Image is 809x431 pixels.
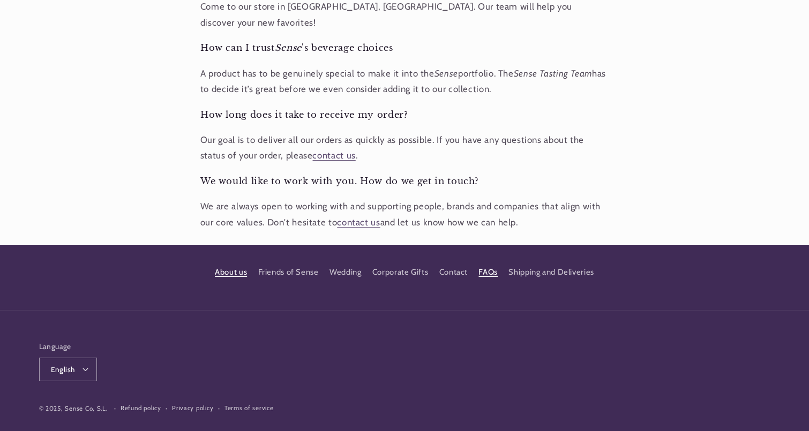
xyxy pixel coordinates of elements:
a: Shipping and Deliveries [508,262,594,282]
h4: How can I trust 's beverage choices [200,42,609,54]
a: Terms of service [224,403,274,413]
h4: How long does it take to receive my order? [200,109,609,120]
a: Corporate Gifts [372,262,428,282]
h4: We would like to work with you. How do we get in touch? [200,176,609,187]
span: portfolio. The [458,68,514,79]
a: FAQs [478,262,498,282]
em: Sense [435,68,458,79]
em: Sense [275,42,302,53]
p: Our goal is to deliver all our orders as quickly as possible. If you have any questions about the... [200,132,609,164]
a: Contact [439,262,468,282]
span: A product has to be genuinely special to make it into the [200,68,435,79]
a: About us [215,266,247,282]
a: contact us [337,217,380,228]
button: English [39,358,98,381]
a: Wedding [329,262,361,282]
p: We are always open to working with and supporting people, brands and companies that align with ou... [200,199,609,230]
span: English [51,364,75,375]
a: Friends of Sense [258,262,319,282]
a: Refund policy [121,403,161,413]
h2: Language [39,341,98,352]
em: Sense Tasting Team [514,68,592,79]
small: © 2025, Sense Co, S.L. [39,405,108,412]
a: Privacy policy [172,403,213,413]
a: contact us [312,150,355,161]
